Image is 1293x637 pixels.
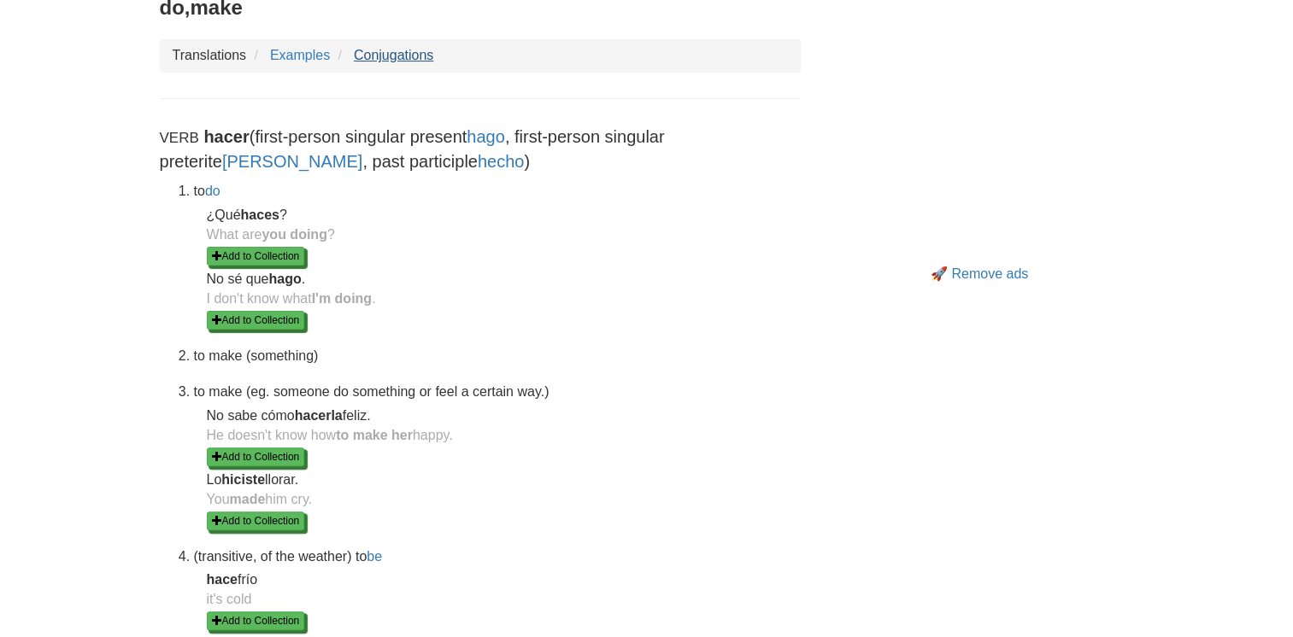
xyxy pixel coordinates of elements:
[207,247,305,266] button: Add to Collection
[207,311,305,330] button: Add to Collection
[336,428,413,442] b: to make her
[207,426,801,466] dd: He doesn't know how happy.
[160,130,199,146] small: Verb
[207,572,238,587] b: hace
[230,492,266,506] b: made
[270,48,330,62] a: Examples
[207,511,305,530] button: Add to Collection
[207,490,801,530] dd: You him cry.
[478,152,525,171] a: hecho
[268,272,301,286] b: hago
[295,408,343,423] b: hacerla
[160,125,801,173] p: (first-person singular present , first-person singular preterite , past participle )
[826,17,1133,256] iframe: Advertisement
[207,590,801,630] dd: it's cold
[467,127,505,146] a: hago
[205,184,220,198] a: do
[207,270,801,289] dt: No sé que .
[194,383,801,529] li: to make (eg. someone do something or feel a certain way.)
[207,225,801,266] dd: What are ?
[207,570,801,590] dt: frío
[207,206,801,225] dt: ¿Qué ?
[222,152,362,171] a: [PERSON_NAME]
[367,549,382,564] a: be
[241,207,279,222] b: haces
[221,472,265,487] b: hiciste
[207,611,305,630] button: Add to Collection
[194,182,801,329] li: to
[931,266,1028,281] a: 🚀 Remove ads
[203,127,249,146] strong: hacer
[207,289,801,330] dd: I don't know what .
[312,291,372,306] b: I'm doing
[207,447,305,466] button: Add to Collection
[354,48,433,62] a: Conjugations
[194,347,801,366] li: to make (something)
[207,470,801,490] dt: Lo llorar.
[173,46,247,66] li: Translations
[262,227,326,242] b: you doing
[207,406,801,426] dt: No sabe cómo feliz.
